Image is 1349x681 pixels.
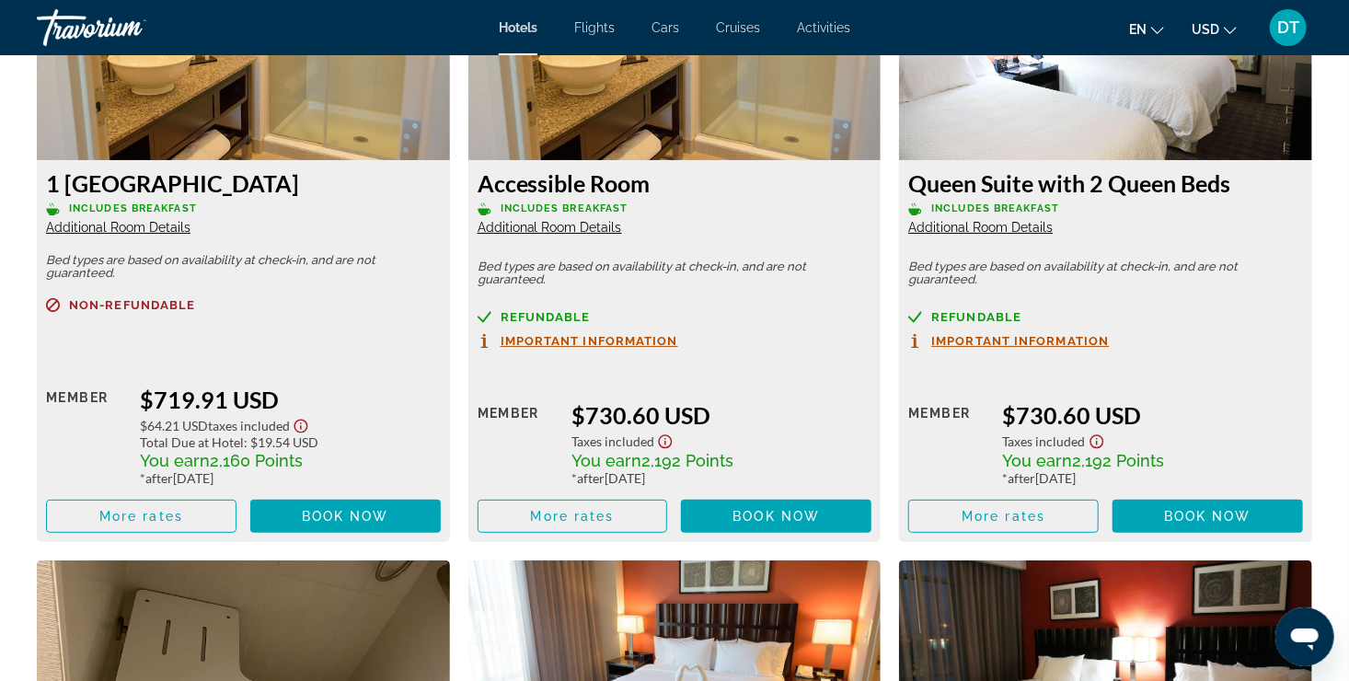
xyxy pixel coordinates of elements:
[1003,451,1073,470] span: You earn
[681,500,871,533] button: Book now
[797,20,850,35] a: Activities
[1009,470,1036,486] span: after
[908,401,988,486] div: Member
[641,451,733,470] span: 2,192 Points
[1113,500,1303,533] button: Book now
[732,509,820,524] span: Book now
[931,311,1021,323] span: Refundable
[1192,16,1237,42] button: Change currency
[577,470,605,486] span: after
[1277,18,1299,37] span: DT
[531,509,615,524] span: More rates
[499,20,537,35] a: Hotels
[1073,451,1165,470] span: 2,192 Points
[908,333,1109,349] button: Important Information
[140,434,440,450] div: : $19.54 USD
[46,220,190,235] span: Additional Room Details
[908,220,1053,235] span: Additional Room Details
[69,299,195,311] span: Non-refundable
[140,470,440,486] div: * [DATE]
[908,169,1303,197] h3: Queen Suite with 2 Queen Beds
[908,260,1303,286] p: Bed types are based on availability at check-in, and are not guaranteed.
[1264,8,1312,47] button: User Menu
[501,311,591,323] span: Refundable
[1003,401,1303,429] div: $730.60 USD
[250,500,441,533] button: Book now
[908,500,1099,533] button: More rates
[478,260,872,286] p: Bed types are based on availability at check-in, and are not guaranteed.
[46,254,441,280] p: Bed types are based on availability at check-in, and are not guaranteed.
[1275,607,1334,666] iframe: Button to launch messaging window
[574,20,615,35] a: Flights
[290,413,312,434] button: Show Taxes and Fees disclaimer
[145,470,173,486] span: after
[140,418,208,433] span: $64.21 USD
[478,220,622,235] span: Additional Room Details
[962,509,1045,524] span: More rates
[654,429,676,450] button: Show Taxes and Fees disclaimer
[571,470,871,486] div: * [DATE]
[501,202,628,214] span: Includes Breakfast
[571,433,654,449] span: Taxes included
[302,509,389,524] span: Book now
[1003,470,1303,486] div: * [DATE]
[478,401,558,486] div: Member
[478,333,678,349] button: Important Information
[1192,22,1219,37] span: USD
[140,386,440,413] div: $719.91 USD
[571,401,871,429] div: $730.60 USD
[210,451,303,470] span: 2,160 Points
[37,4,221,52] a: Travorium
[571,451,641,470] span: You earn
[1129,22,1147,37] span: en
[908,310,1303,324] a: Refundable
[501,335,678,347] span: Important Information
[208,418,290,433] span: Taxes included
[140,434,244,450] span: Total Due at Hotel
[46,386,126,486] div: Member
[1164,509,1251,524] span: Book now
[99,509,183,524] span: More rates
[69,202,197,214] span: Includes Breakfast
[478,500,668,533] button: More rates
[478,310,872,324] a: Refundable
[1129,16,1164,42] button: Change language
[651,20,679,35] a: Cars
[716,20,760,35] a: Cruises
[1086,429,1108,450] button: Show Taxes and Fees disclaimer
[931,335,1109,347] span: Important Information
[931,202,1059,214] span: Includes Breakfast
[1003,433,1086,449] span: Taxes included
[478,169,872,197] h3: Accessible Room
[140,451,210,470] span: You earn
[46,500,236,533] button: More rates
[46,169,441,197] h3: 1 [GEOGRAPHIC_DATA]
